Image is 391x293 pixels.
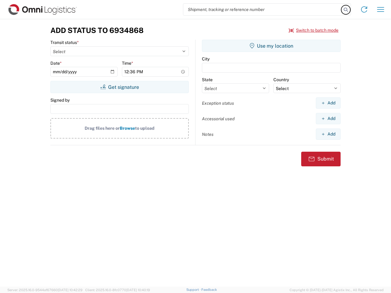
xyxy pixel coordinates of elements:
[135,126,155,131] span: to upload
[273,77,289,82] label: Country
[50,81,189,93] button: Get signature
[201,288,217,291] a: Feedback
[202,132,214,137] label: Notes
[202,116,235,121] label: Accessorial used
[58,288,82,292] span: [DATE] 10:42:29
[50,40,79,45] label: Transit status
[202,100,234,106] label: Exception status
[7,288,82,292] span: Server: 2025.16.0-9544af67660
[50,97,70,103] label: Signed by
[202,77,213,82] label: State
[316,97,341,109] button: Add
[126,288,150,292] span: [DATE] 10:40:19
[301,152,341,166] button: Submit
[316,113,341,124] button: Add
[85,126,120,131] span: Drag files here or
[289,25,338,35] button: Switch to batch mode
[186,288,202,291] a: Support
[50,60,62,66] label: Date
[120,126,135,131] span: Browse
[290,287,384,293] span: Copyright © [DATE]-[DATE] Agistix Inc., All Rights Reserved
[85,288,150,292] span: Client: 2025.16.0-8fc0770
[202,40,341,52] button: Use my location
[122,60,133,66] label: Time
[183,4,342,15] input: Shipment, tracking or reference number
[50,26,144,35] h3: Add Status to 6934868
[202,56,210,62] label: City
[316,128,341,140] button: Add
